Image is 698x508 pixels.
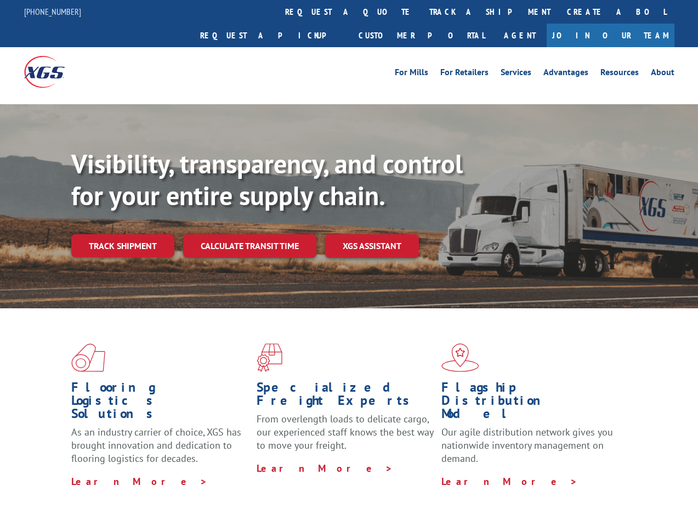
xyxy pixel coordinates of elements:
[441,343,479,372] img: xgs-icon-flagship-distribution-model-red
[71,146,463,212] b: Visibility, transparency, and control for your entire supply chain.
[71,381,248,426] h1: Flooring Logistics Solutions
[441,426,613,465] span: Our agile distribution network gives you nationwide inventory management on demand.
[600,68,639,80] a: Resources
[440,68,489,80] a: For Retailers
[350,24,493,47] a: Customer Portal
[257,381,434,413] h1: Specialized Freight Experts
[71,343,105,372] img: xgs-icon-total-supply-chain-intelligence-red
[651,68,674,80] a: About
[395,68,428,80] a: For Mills
[493,24,547,47] a: Agent
[441,475,578,488] a: Learn More >
[441,381,618,426] h1: Flagship Distribution Model
[547,24,674,47] a: Join Our Team
[325,234,419,258] a: XGS ASSISTANT
[501,68,531,80] a: Services
[71,475,208,488] a: Learn More >
[543,68,588,80] a: Advantages
[192,24,350,47] a: Request a pickup
[257,413,434,461] p: From overlength loads to delicate cargo, our experienced staff knows the best way to move your fr...
[24,6,81,17] a: [PHONE_NUMBER]
[257,343,282,372] img: xgs-icon-focused-on-flooring-red
[71,426,241,465] span: As an industry carrier of choice, XGS has brought innovation and dedication to flooring logistics...
[257,462,393,475] a: Learn More >
[71,234,174,257] a: Track shipment
[183,234,316,258] a: Calculate transit time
